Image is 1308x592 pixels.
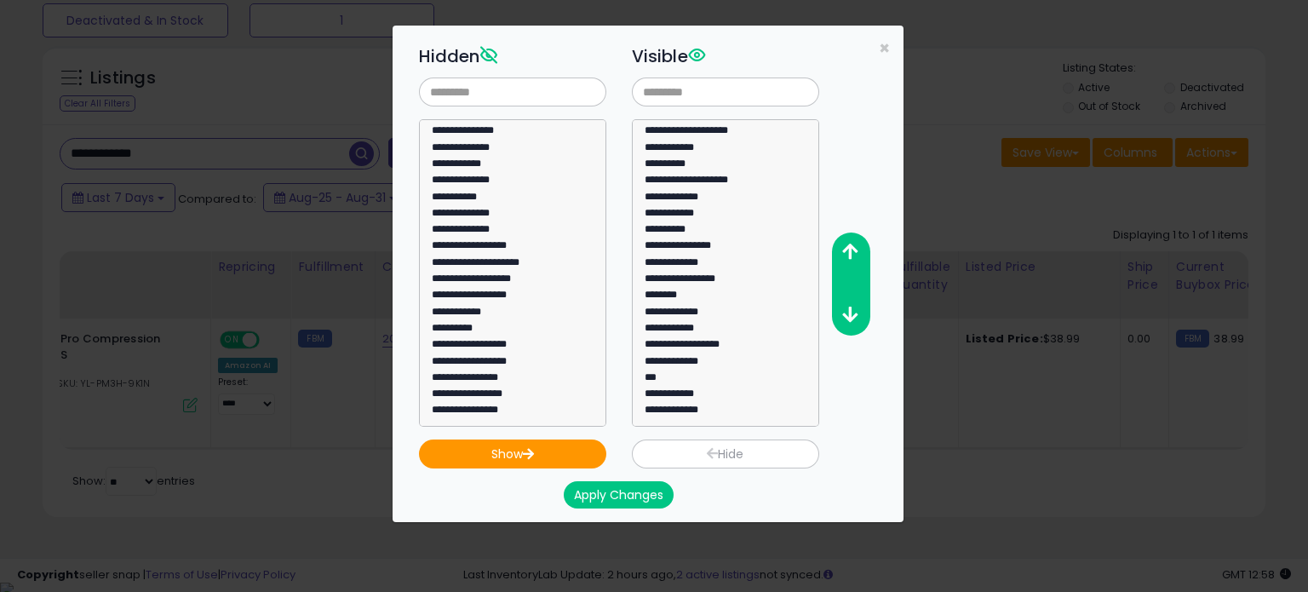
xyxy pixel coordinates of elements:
[419,43,606,69] h3: Hidden
[564,481,674,509] button: Apply Changes
[632,440,819,468] button: Hide
[632,43,819,69] h3: Visible
[879,36,890,60] span: ×
[419,440,606,468] button: Show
